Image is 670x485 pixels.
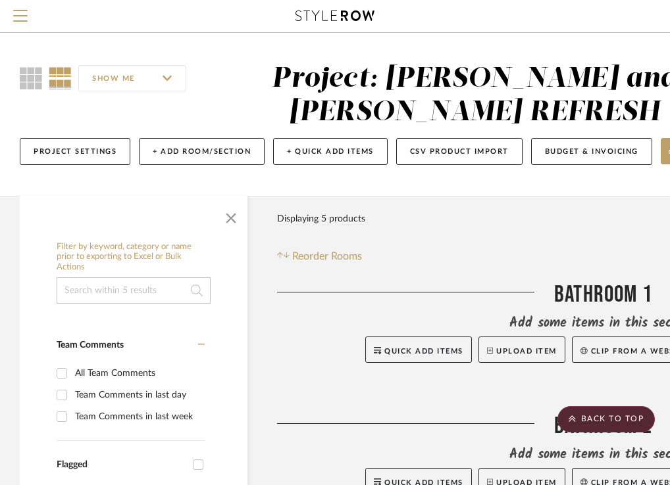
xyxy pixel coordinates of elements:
[57,459,186,471] div: Flagged
[557,406,655,432] scroll-to-top-button: BACK TO TOP
[384,348,463,355] span: Quick Add Items
[277,206,365,232] div: Displaying 5 products
[57,340,124,350] span: Team Comments
[396,138,523,165] button: CSV Product Import
[139,138,265,165] button: + Add Room/Section
[273,138,388,165] button: + Quick Add Items
[57,277,211,304] input: Search within 5 results
[218,202,244,229] button: Close
[20,138,130,165] button: Project Settings
[531,138,652,165] button: Budget & Invoicing
[478,336,565,363] button: Upload Item
[277,248,362,264] button: Reorder Rooms
[57,242,211,273] h6: Filter by keyword, category or name prior to exporting to Excel or Bulk Actions
[75,406,201,427] div: Team Comments in last week
[365,336,472,363] button: Quick Add Items
[75,363,201,384] div: All Team Comments
[292,248,362,264] span: Reorder Rooms
[75,384,201,405] div: Team Comments in last day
